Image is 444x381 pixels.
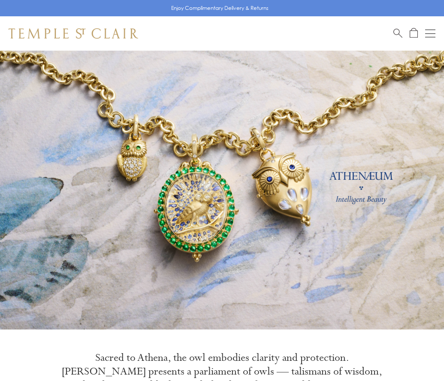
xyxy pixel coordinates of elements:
a: Open Shopping Bag [410,28,418,39]
p: Enjoy Complimentary Delivery & Returns [171,4,269,12]
a: Search [393,28,402,39]
img: Temple St. Clair [9,28,138,39]
button: Open navigation [425,28,435,39]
